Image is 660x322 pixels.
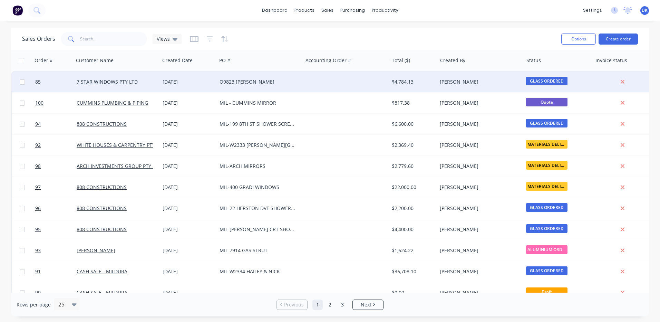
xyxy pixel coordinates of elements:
[35,177,77,198] a: 97
[284,301,304,308] span: Previous
[35,57,53,64] div: Order #
[440,142,516,149] div: [PERSON_NAME]
[77,78,138,85] a: 7 STAR WINDOWS PTY LTD
[526,224,567,233] span: GLASS ORDERED
[526,77,567,85] span: GLASS ORDERED
[392,289,432,296] div: $0.00
[77,100,148,106] a: CUMMINS PLUMBING & PIPING
[599,34,638,45] button: Create order
[392,163,432,170] div: $2,779.60
[35,121,41,127] span: 94
[392,226,432,233] div: $4,400.00
[35,135,77,155] a: 92
[440,121,516,127] div: [PERSON_NAME]
[440,57,465,64] div: Created By
[35,205,41,212] span: 96
[392,247,432,254] div: $1,624.22
[157,35,170,42] span: Views
[259,5,291,16] a: dashboard
[392,142,432,149] div: $2,369.40
[35,156,77,177] a: 98
[35,289,41,296] span: 90
[440,205,516,212] div: [PERSON_NAME]
[440,78,516,85] div: [PERSON_NAME]
[220,121,296,127] div: MIL-199 8TH ST SHOWER SCREENS
[77,205,127,211] a: 808 CONSTRUCTIONS
[561,34,596,45] button: Options
[392,100,432,106] div: $817.38
[305,57,351,64] div: Accounting Order #
[12,5,23,16] img: Factory
[220,142,296,149] div: MIL-W2333 [PERSON_NAME][GEOGRAPHIC_DATA]
[440,268,516,275] div: [PERSON_NAME]
[35,282,77,303] a: 90
[163,205,214,212] div: [DATE]
[526,182,567,191] span: MATERIALS DELIV...
[220,78,296,85] div: Q9823 [PERSON_NAME]
[291,5,318,16] div: products
[77,247,115,254] a: [PERSON_NAME]
[163,100,214,106] div: [DATE]
[526,245,567,254] span: ALUMINIUM ORDER...
[526,161,567,170] span: MATERIALS DELIV...
[220,205,296,212] div: MIL-22 HERSTON DVE SHOWER SCREENS
[163,184,214,191] div: [DATE]
[337,5,368,16] div: purchasing
[392,78,432,85] div: $4,784.13
[77,163,260,169] a: ARCH INVESTMENTS GROUP PTY LTD - T/AS ARCH PROJECT GROUP (VIC) PTY LTD
[35,184,41,191] span: 97
[318,5,337,16] div: sales
[77,142,165,148] a: WHITE HOUSES & CARPENTRY PTY LTD
[35,268,41,275] span: 91
[80,32,147,46] input: Search...
[35,100,43,106] span: 100
[440,100,516,106] div: [PERSON_NAME]
[163,268,214,275] div: [DATE]
[595,57,627,64] div: Invoice status
[163,226,214,233] div: [DATE]
[220,226,296,233] div: MIL-[PERSON_NAME] CRT SHOWER SCREENS & MIRRORS
[22,36,55,42] h1: Sales Orders
[35,247,41,254] span: 93
[526,140,567,149] span: MATERIALS DELIV...
[392,57,410,64] div: Total ($)
[440,289,516,296] div: [PERSON_NAME]
[77,226,127,233] a: 808 CONSTRUCTIONS
[274,300,386,310] ul: Pagination
[392,268,432,275] div: $36,708.10
[163,78,214,85] div: [DATE]
[77,289,127,296] a: CASH SALE - MILDURA
[220,268,296,275] div: MIL-W2334 HAILEY & NICK
[35,198,77,219] a: 96
[220,100,296,106] div: MIL - CUMMINS MIRROR
[163,142,214,149] div: [DATE]
[440,226,516,233] div: [PERSON_NAME]
[526,57,541,64] div: Status
[353,301,383,308] a: Next page
[220,163,296,170] div: MIL-ARCH MIRRORS
[35,72,77,92] a: 85
[35,226,41,233] span: 95
[526,287,567,296] span: Draft
[162,57,193,64] div: Created Date
[35,240,77,261] a: 93
[368,5,402,16] div: productivity
[526,119,567,127] span: GLASS ORDERED
[35,78,41,85] span: 85
[220,184,296,191] div: MIL-400 GRADI WINDOWS
[35,114,77,134] a: 94
[526,98,567,106] span: Quote
[220,247,296,254] div: MIL-7914 GAS STRUT
[77,268,127,275] a: CASH SALE - MILDURA
[642,7,648,13] span: DK
[526,266,567,275] span: GLASS ORDERED
[77,121,127,127] a: 808 CONSTRUCTIONS
[361,301,371,308] span: Next
[163,163,214,170] div: [DATE]
[35,261,77,282] a: 91
[163,289,214,296] div: [DATE]
[76,57,114,64] div: Customer Name
[440,247,516,254] div: [PERSON_NAME]
[312,300,323,310] a: Page 1 is your current page
[163,121,214,127] div: [DATE]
